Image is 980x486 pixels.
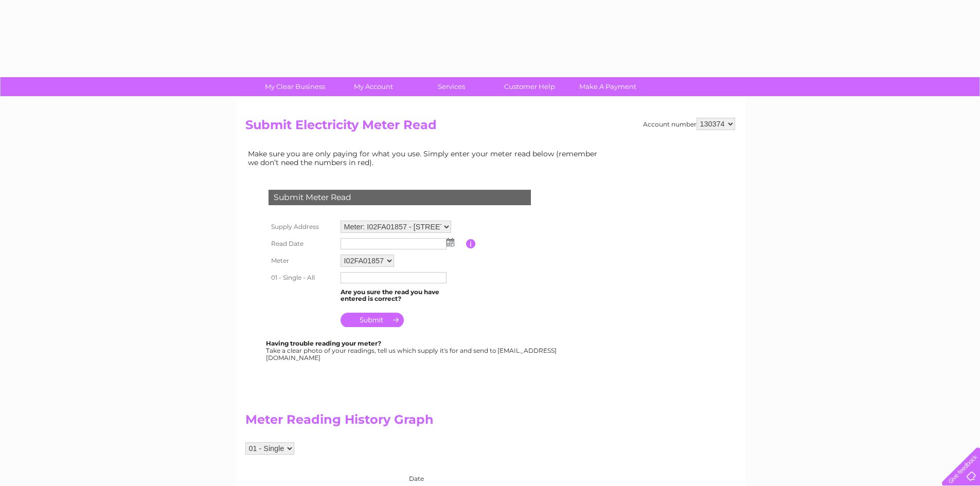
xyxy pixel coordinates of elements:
th: Read Date [266,236,338,252]
th: Supply Address [266,218,338,236]
h2: Submit Electricity Meter Read [245,118,735,137]
div: Take a clear photo of your readings, tell us which supply it's for and send to [EMAIL_ADDRESS][DO... [266,340,558,361]
h2: Meter Reading History Graph [245,412,605,432]
div: Date [245,465,605,482]
td: Make sure you are only paying for what you use. Simply enter your meter read below (remember we d... [245,147,605,169]
b: Having trouble reading your meter? [266,339,381,347]
img: ... [447,238,454,246]
a: My Account [331,77,416,96]
th: Meter [266,252,338,269]
td: Are you sure the read you have entered is correct? [338,286,466,305]
input: Submit [341,313,404,327]
div: Submit Meter Read [269,190,531,205]
a: Customer Help [487,77,572,96]
div: Account number [643,118,735,130]
th: 01 - Single - All [266,269,338,286]
a: My Clear Business [253,77,337,96]
input: Information [466,239,476,248]
a: Make A Payment [565,77,650,96]
a: Services [409,77,494,96]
